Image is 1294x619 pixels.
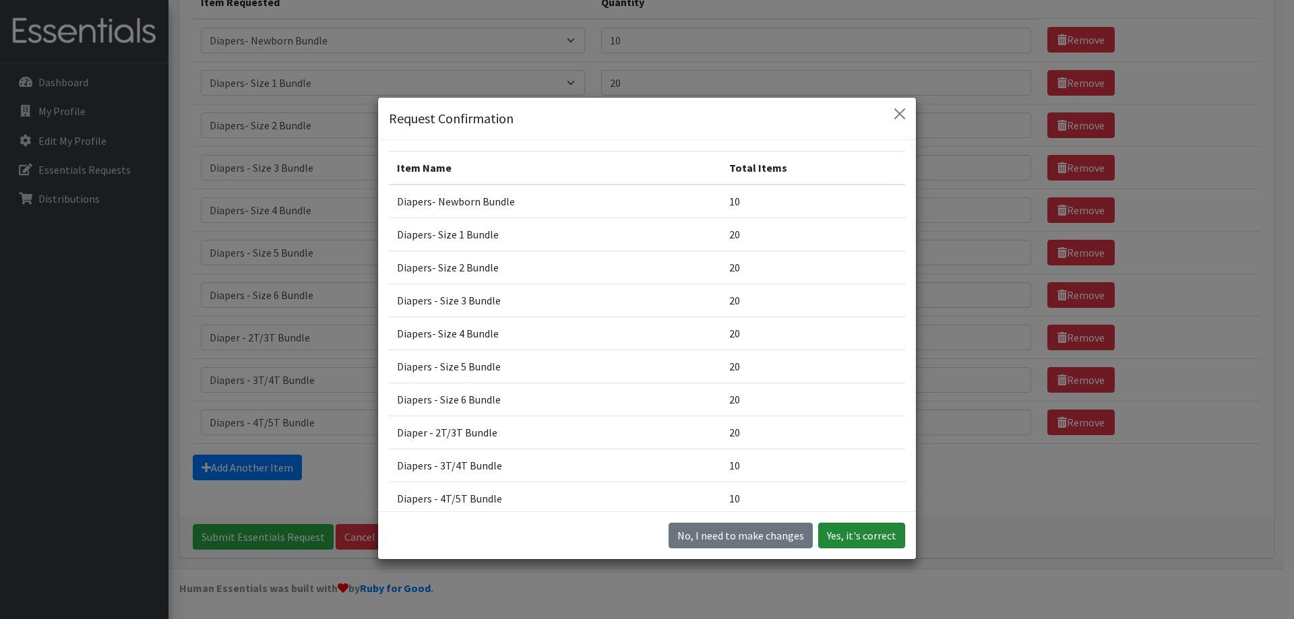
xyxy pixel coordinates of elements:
td: 10 [721,449,905,482]
td: Diapers - Size 3 Bundle [389,284,721,317]
td: Diapers - 3T/4T Bundle [389,449,721,482]
td: Diapers - Size 6 Bundle [389,383,721,416]
td: 20 [721,350,905,383]
button: Close [889,103,911,125]
th: Total Items [721,151,905,185]
td: Diapers - 4T/5T Bundle [389,482,721,515]
td: Diapers- Size 1 Bundle [389,218,721,251]
td: 10 [721,185,905,218]
td: 20 [721,284,905,317]
td: 20 [721,317,905,350]
td: 10 [721,482,905,515]
h5: Request Confirmation [389,108,514,129]
td: 20 [721,251,905,284]
td: 20 [721,218,905,251]
td: Diaper - 2T/3T Bundle [389,416,721,449]
td: Diapers- Size 2 Bundle [389,251,721,284]
button: No I need to make changes [669,523,813,548]
td: 20 [721,383,905,416]
td: Diapers- Size 4 Bundle [389,317,721,350]
td: 20 [721,416,905,449]
th: Item Name [389,151,721,185]
td: Diapers - Size 5 Bundle [389,350,721,383]
td: Diapers- Newborn Bundle [389,185,721,218]
button: Yes, it's correct [818,523,905,548]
